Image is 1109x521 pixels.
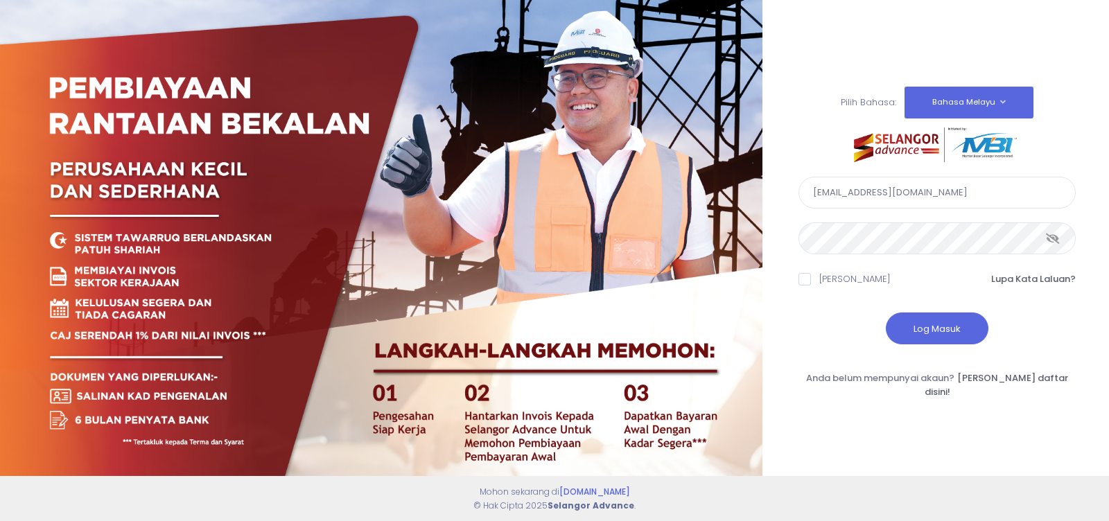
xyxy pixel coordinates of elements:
span: Pilih Bahasa: [841,95,896,108]
button: Log Masuk [886,312,988,344]
a: [PERSON_NAME] daftar disini! [925,371,1069,398]
button: Bahasa Melayu [905,87,1033,118]
span: Mohon sekarang di © Hak Cipta 2025 . [473,486,636,511]
label: [PERSON_NAME] [819,272,891,286]
img: selangor-advance.png [854,127,1020,162]
a: [DOMAIN_NAME] [559,486,630,497]
a: Lupa Kata Laluan? [991,272,1076,286]
span: Anda belum mempunyai akaun? [806,371,954,385]
strong: Selangor Advance [548,500,634,511]
input: E-Mail Address [798,177,1076,209]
